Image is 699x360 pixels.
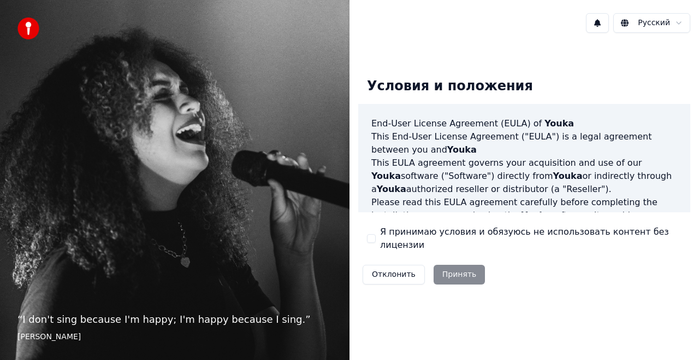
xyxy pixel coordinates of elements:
[17,312,332,327] p: “ I don't sing because I'm happy; I'm happy because I sing. ”
[377,184,406,194] span: Youka
[358,69,542,104] div: Условия и положения
[553,171,583,181] span: Youka
[522,210,551,220] span: Youka
[17,18,39,39] img: youka
[380,225,682,252] label: Я принимаю условия и обязуюсь не использовать контент без лицензии
[447,144,477,155] span: Youka
[371,130,677,156] p: This End-User License Agreement ("EULA") is a legal agreement between you and
[371,196,677,248] p: Please read this EULA agreement carefully before completing the installation process and using th...
[17,332,332,342] footer: [PERSON_NAME]
[363,265,425,284] button: Отклонить
[371,171,401,181] span: Youka
[544,118,574,129] span: Youka
[371,117,677,130] h3: End-User License Agreement (EULA) of
[371,156,677,196] p: This EULA agreement governs your acquisition and use of our software ("Software") directly from o...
